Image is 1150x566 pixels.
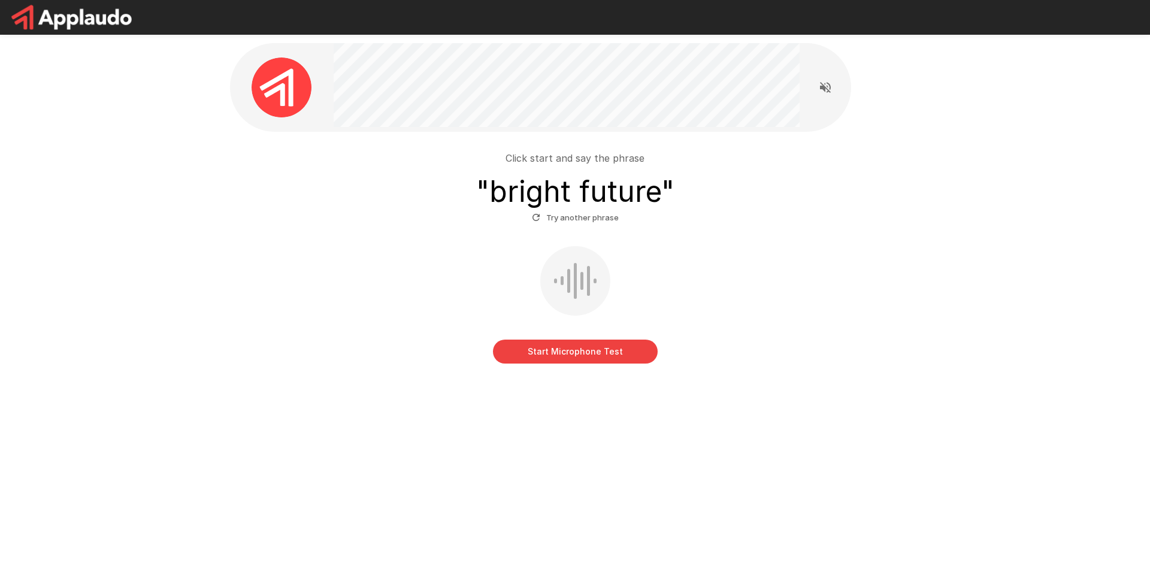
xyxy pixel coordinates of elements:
button: Start Microphone Test [493,340,658,364]
img: applaudo_avatar.png [252,57,311,117]
h3: " bright future " [476,175,674,208]
p: Click start and say the phrase [506,151,644,165]
button: Read questions aloud [813,75,837,99]
button: Try another phrase [529,208,622,227]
